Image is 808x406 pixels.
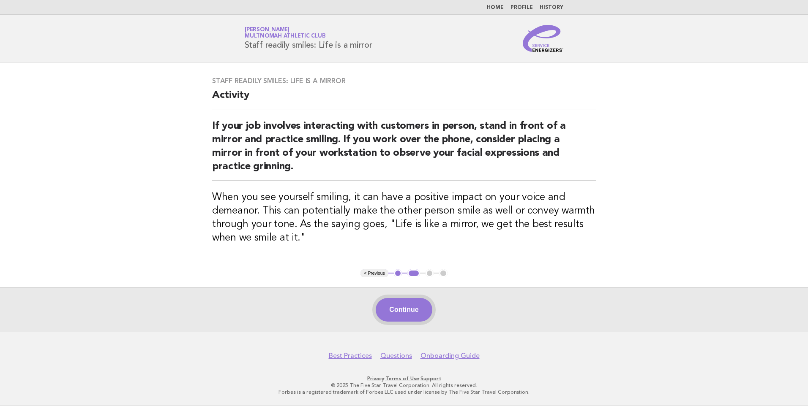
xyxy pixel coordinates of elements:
h1: Staff readily smiles: Life is a mirror [245,27,372,49]
a: Support [420,376,441,382]
a: Terms of Use [385,376,419,382]
h3: Staff readily smiles: Life is a mirror [212,77,596,85]
h2: If your job involves interacting with customers in person, stand in front of a mirror and practic... [212,119,596,181]
p: Forbes is a registered trademark of Forbes LLC used under license by The Five Star Travel Corpora... [145,389,663,395]
h3: When you see yourself smiling, it can have a positive impact on your voice and demeanor. This can... [212,191,596,245]
a: Onboarding Guide [420,352,480,360]
a: Best Practices [329,352,372,360]
button: 1 [394,269,402,278]
button: Continue [376,298,432,322]
button: < Previous [360,269,388,278]
p: · · [145,375,663,382]
a: [PERSON_NAME]Multnomah Athletic Club [245,27,325,39]
button: 2 [407,269,420,278]
a: History [540,5,563,10]
p: © 2025 The Five Star Travel Corporation. All rights reserved. [145,382,663,389]
img: Service Energizers [523,25,563,52]
a: Questions [380,352,412,360]
a: Profile [510,5,533,10]
a: Privacy [367,376,384,382]
h2: Activity [212,89,596,109]
span: Multnomah Athletic Club [245,34,325,39]
a: Home [487,5,504,10]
